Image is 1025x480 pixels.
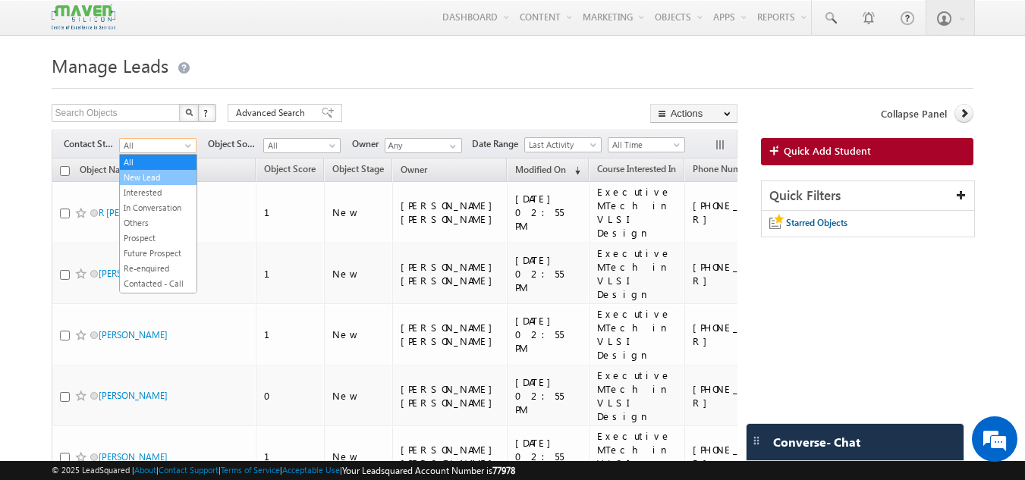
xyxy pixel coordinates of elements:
[590,161,684,180] a: Course Interested In
[401,321,500,348] div: [PERSON_NAME] [PERSON_NAME]
[60,166,70,176] input: Check all records
[685,161,762,180] a: Phone Number
[401,199,500,226] div: [PERSON_NAME] [PERSON_NAME]
[120,246,197,260] a: Future Prospect
[515,436,582,477] div: [DATE] 02:55 PM
[282,465,340,475] a: Acceptable Use
[52,53,168,77] span: Manage Leads
[401,443,500,470] div: [PERSON_NAME] [PERSON_NAME]
[342,465,515,476] span: Your Leadsquared Account Number is
[693,382,791,409] div: [PHONE_NUMBER]
[120,155,197,169] a: All
[693,163,754,174] span: Phone Number
[203,106,210,119] span: ?
[524,137,602,152] a: Last Activity
[693,321,791,348] div: [PHONE_NUMBER]
[568,165,580,177] span: (sorted descending)
[72,162,140,181] a: Object Name
[264,389,317,403] div: 0
[773,435,860,449] span: Converse - Chat
[597,185,678,240] div: Executive MTech in VLSI Design
[120,171,197,184] a: New Lead
[597,163,676,174] span: Course Interested In
[264,450,317,463] div: 1
[325,161,391,180] a: Object Stage
[120,216,197,230] a: Others
[442,139,461,154] a: Show All Items
[221,465,280,475] a: Terms of Service
[762,181,975,211] div: Quick Filters
[881,107,947,121] span: Collapse Panel
[332,389,385,403] div: New
[99,207,175,218] a: R [PERSON_NAME]
[332,267,385,281] div: New
[264,328,317,341] div: 1
[525,138,597,152] span: Last Activity
[52,4,115,30] img: Custom Logo
[120,201,197,215] a: In Conversation
[256,161,323,180] a: Object Score
[515,192,582,233] div: [DATE] 02:55 PM
[608,138,681,152] span: All Time
[401,382,500,409] div: [PERSON_NAME] [PERSON_NAME]
[332,328,385,341] div: New
[208,137,263,151] span: Object Source
[385,138,462,153] input: Type to Search
[597,369,678,423] div: Executive MTech in VLSI Design
[515,375,582,416] div: [DATE] 02:55 PM
[693,443,791,470] div: [PHONE_NUMBER]
[332,163,384,174] span: Object Stage
[693,260,791,287] div: [PHONE_NUMBER]
[120,277,197,304] a: Contacted - Call Back
[119,154,197,293] ul: All
[515,314,582,355] div: [DATE] 02:55 PM
[99,390,168,401] a: [PERSON_NAME]
[119,138,197,153] a: All
[206,372,275,393] em: Start Chat
[786,217,847,228] span: Starred Objects
[26,80,64,99] img: d_60004797649_company_0_60004797649
[120,262,197,275] a: Re-enquired
[236,106,310,120] span: Advanced Search
[597,307,678,362] div: Executive MTech in VLSI Design
[79,80,255,99] div: Chat with us now
[198,104,216,122] button: ?
[332,450,385,463] div: New
[352,137,385,151] span: Owner
[472,137,524,151] span: Date Range
[120,186,197,199] a: Interested
[401,260,500,287] div: [PERSON_NAME] [PERSON_NAME]
[750,435,762,447] img: carter-drag
[120,139,192,152] span: All
[99,451,168,463] a: [PERSON_NAME]
[761,138,974,165] a: Quick Add Student
[401,164,427,175] span: Owner
[597,246,678,301] div: Executive MTech in VLSI Design
[52,463,515,478] span: © 2025 LeadSquared | | | | |
[249,8,285,44] div: Minimize live chat window
[650,104,737,123] button: Actions
[263,138,341,153] a: All
[64,137,119,151] span: Contact Stage
[264,205,317,219] div: 1
[332,205,385,219] div: New
[99,329,168,340] a: [PERSON_NAME]
[159,465,219,475] a: Contact Support
[515,253,582,294] div: [DATE] 02:55 PM
[120,231,197,245] a: Prospect
[20,140,277,359] textarea: Type your message and hit 'Enter'
[693,199,791,226] div: [PHONE_NUMBER]
[264,267,317,281] div: 1
[492,465,515,476] span: 77978
[134,465,156,475] a: About
[515,164,566,175] span: Modified On
[264,139,336,152] span: All
[185,108,193,116] img: Search
[264,163,316,174] span: Object Score
[784,144,871,158] span: Quick Add Student
[608,137,685,152] a: All Time
[99,268,168,279] a: [PERSON_NAME]
[508,161,588,180] a: Modified On (sorted descending)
